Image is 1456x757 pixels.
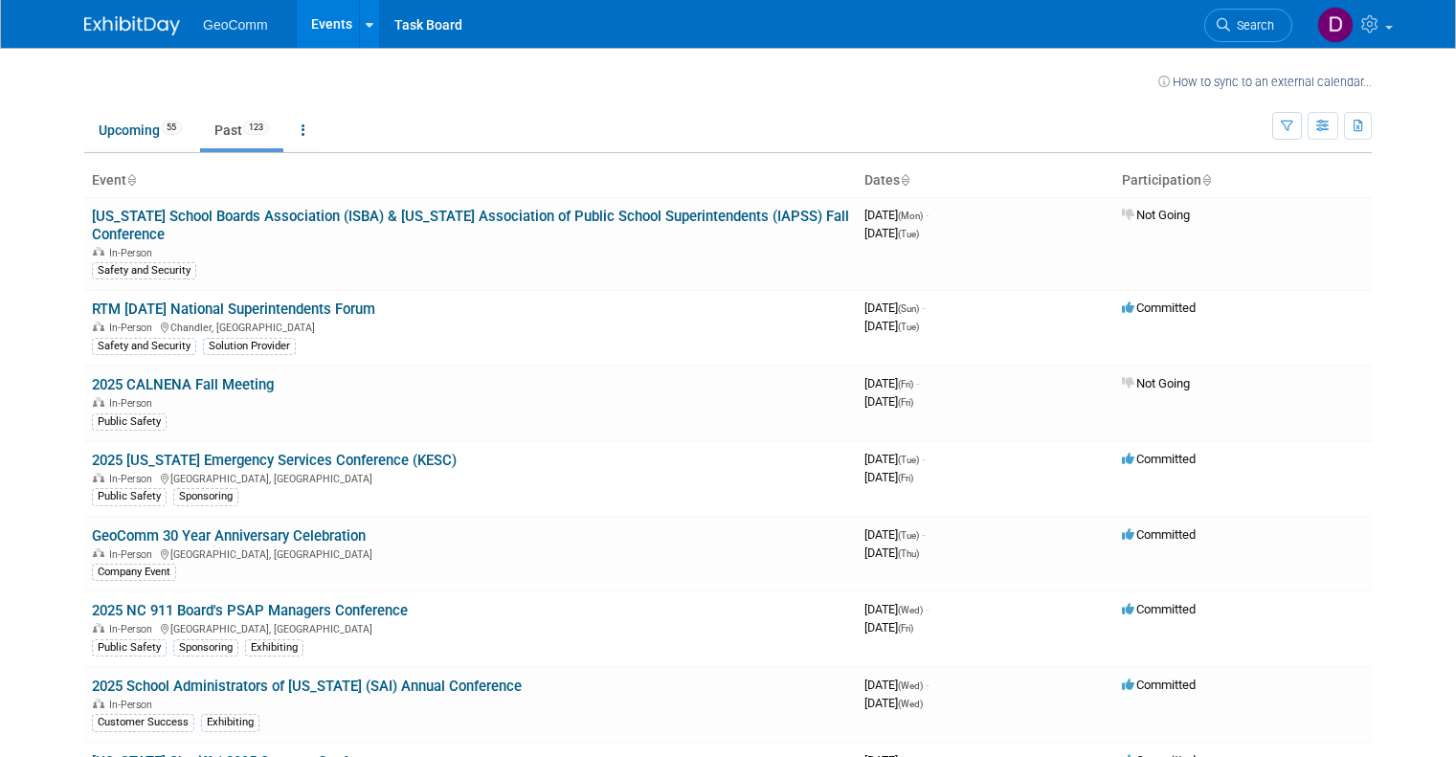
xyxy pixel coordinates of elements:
[161,121,182,135] span: 55
[898,699,923,709] span: (Wed)
[898,473,913,483] span: (Fri)
[84,165,857,197] th: Event
[864,696,923,710] span: [DATE]
[898,530,919,541] span: (Tue)
[898,397,913,408] span: (Fri)
[898,229,919,239] span: (Tue)
[864,208,929,222] span: [DATE]
[109,473,158,485] span: In-Person
[898,211,923,221] span: (Mon)
[1122,678,1196,692] span: Committed
[1317,7,1354,43] img: Dallas Johnson
[92,620,849,635] div: [GEOGRAPHIC_DATA], [GEOGRAPHIC_DATA]
[245,639,303,657] div: Exhibiting
[203,338,296,355] div: Solution Provider
[109,623,158,635] span: In-Person
[92,301,375,318] a: RTM [DATE] National Superintendents Forum
[864,301,925,315] span: [DATE]
[200,112,283,148] a: Past123
[93,322,104,331] img: In-Person Event
[898,322,919,332] span: (Tue)
[109,397,158,410] span: In-Person
[1158,75,1372,89] a: How to sync to an external calendar...
[92,527,366,545] a: GeoComm 30 Year Anniversary Celebration
[1122,527,1196,542] span: Committed
[93,623,104,633] img: In-Person Event
[1122,376,1190,390] span: Not Going
[922,527,925,542] span: -
[93,548,104,558] img: In-Person Event
[898,303,919,314] span: (Sun)
[92,470,849,485] div: [GEOGRAPHIC_DATA], [GEOGRAPHIC_DATA]
[93,247,104,256] img: In-Person Event
[173,488,238,505] div: Sponsoring
[864,527,925,542] span: [DATE]
[1201,172,1211,188] a: Sort by Participation Type
[92,262,196,279] div: Safety and Security
[126,172,136,188] a: Sort by Event Name
[1204,9,1292,42] a: Search
[922,452,925,466] span: -
[1122,301,1196,315] span: Committed
[201,714,259,731] div: Exhibiting
[898,548,919,559] span: (Thu)
[864,376,919,390] span: [DATE]
[243,121,269,135] span: 123
[92,452,457,469] a: 2025 [US_STATE] Emergency Services Conference (KESC)
[864,470,913,484] span: [DATE]
[92,678,522,695] a: 2025 School Administrators of [US_STATE] (SAI) Annual Conference
[898,605,923,615] span: (Wed)
[864,394,913,409] span: [DATE]
[92,488,167,505] div: Public Safety
[203,17,268,33] span: GeoComm
[93,699,104,708] img: In-Person Event
[1114,165,1372,197] th: Participation
[864,678,929,692] span: [DATE]
[92,639,167,657] div: Public Safety
[1122,208,1190,222] span: Not Going
[926,602,929,616] span: -
[898,623,913,634] span: (Fri)
[92,545,849,561] div: [GEOGRAPHIC_DATA], [GEOGRAPHIC_DATA]
[900,172,909,188] a: Sort by Start Date
[109,548,158,561] span: In-Person
[109,247,158,259] span: In-Person
[84,16,180,35] img: ExhibitDay
[92,564,176,581] div: Company Event
[898,379,913,390] span: (Fri)
[864,602,929,616] span: [DATE]
[92,338,196,355] div: Safety and Security
[92,208,849,243] a: [US_STATE] School Boards Association (ISBA) & [US_STATE] Association of Public School Superintend...
[109,699,158,711] span: In-Person
[926,678,929,692] span: -
[173,639,238,657] div: Sponsoring
[857,165,1114,197] th: Dates
[1230,18,1274,33] span: Search
[864,620,913,635] span: [DATE]
[898,455,919,465] span: (Tue)
[92,413,167,431] div: Public Safety
[1122,602,1196,616] span: Committed
[922,301,925,315] span: -
[92,714,194,731] div: Customer Success
[93,473,104,482] img: In-Person Event
[84,112,196,148] a: Upcoming55
[916,376,919,390] span: -
[926,208,929,222] span: -
[864,545,919,560] span: [DATE]
[1122,452,1196,466] span: Committed
[864,319,919,333] span: [DATE]
[864,452,925,466] span: [DATE]
[109,322,158,334] span: In-Person
[898,680,923,691] span: (Wed)
[92,602,408,619] a: 2025 NC 911 Board's PSAP Managers Conference
[92,376,274,393] a: 2025 CALNENA Fall Meeting
[92,319,849,334] div: Chandler, [GEOGRAPHIC_DATA]
[93,397,104,407] img: In-Person Event
[864,226,919,240] span: [DATE]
